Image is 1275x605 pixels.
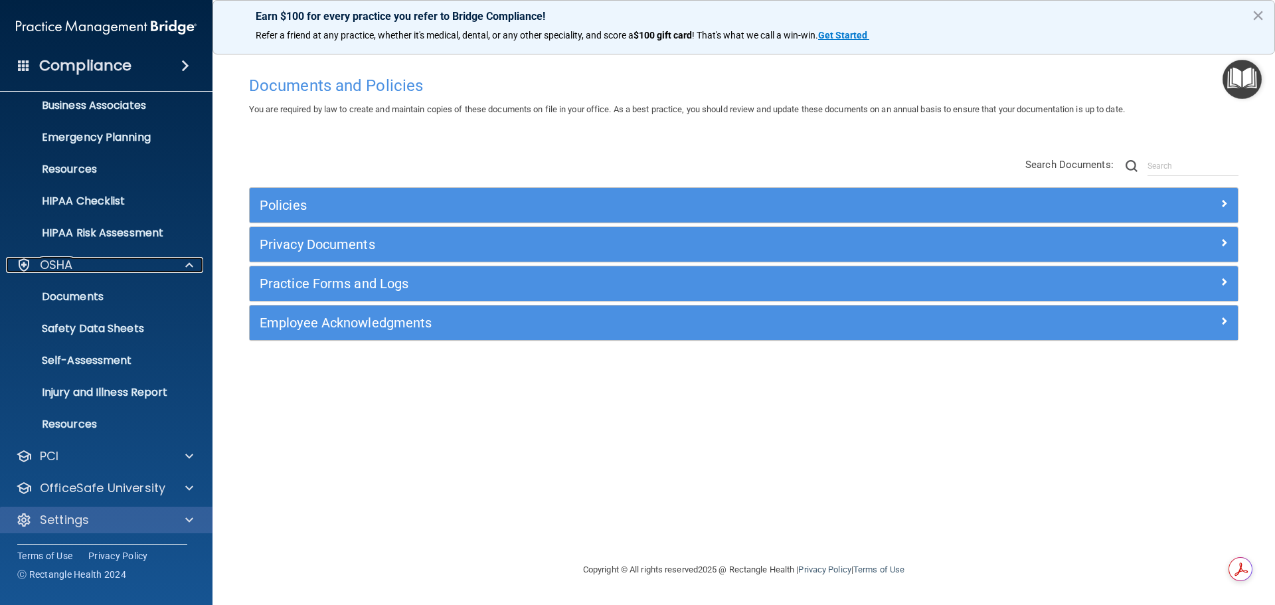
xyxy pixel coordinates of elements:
[16,14,197,41] img: PMB logo
[16,448,193,464] a: PCI
[1223,60,1262,99] button: Open Resource Center
[634,30,692,41] strong: $100 gift card
[16,257,193,273] a: OSHA
[39,56,131,75] h4: Compliance
[9,418,190,431] p: Resources
[260,315,981,330] h5: Employee Acknowledgments
[40,448,58,464] p: PCI
[16,512,193,528] a: Settings
[256,10,1232,23] p: Earn $100 for every practice you refer to Bridge Compliance!
[256,30,634,41] span: Refer a friend at any practice, whether it's medical, dental, or any other speciality, and score a
[40,257,73,273] p: OSHA
[9,354,190,367] p: Self-Assessment
[9,131,190,144] p: Emergency Planning
[9,163,190,176] p: Resources
[249,104,1125,114] span: You are required by law to create and maintain copies of these documents on file in your office. ...
[1147,156,1238,176] input: Search
[40,480,165,496] p: OfficeSafe University
[9,99,190,112] p: Business Associates
[249,77,1238,94] h4: Documents and Policies
[17,549,72,562] a: Terms of Use
[818,30,867,41] strong: Get Started
[501,549,986,591] div: Copyright © All rights reserved 2025 @ Rectangle Health | |
[853,564,904,574] a: Terms of Use
[692,30,818,41] span: ! That's what we call a win-win.
[40,512,89,528] p: Settings
[9,226,190,240] p: HIPAA Risk Assessment
[260,198,981,213] h5: Policies
[9,322,190,335] p: Safety Data Sheets
[88,549,148,562] a: Privacy Policy
[1025,159,1114,171] span: Search Documents:
[17,568,126,581] span: Ⓒ Rectangle Health 2024
[260,234,1228,255] a: Privacy Documents
[260,312,1228,333] a: Employee Acknowledgments
[260,276,981,291] h5: Practice Forms and Logs
[818,30,869,41] a: Get Started
[1126,160,1138,172] img: ic-search.3b580494.png
[1252,5,1264,26] button: Close
[798,564,851,574] a: Privacy Policy
[9,290,190,303] p: Documents
[16,480,193,496] a: OfficeSafe University
[260,273,1228,294] a: Practice Forms and Logs
[260,195,1228,216] a: Policies
[260,237,981,252] h5: Privacy Documents
[9,195,190,208] p: HIPAA Checklist
[9,386,190,399] p: Injury and Illness Report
